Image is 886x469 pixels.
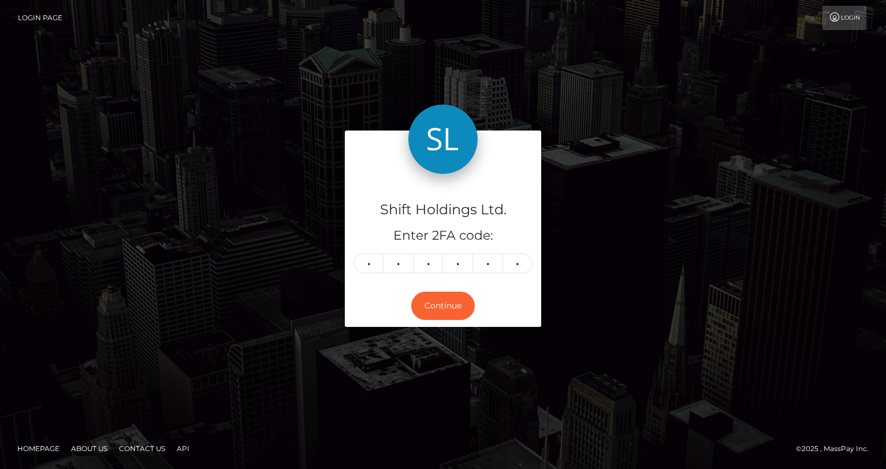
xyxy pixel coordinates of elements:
h5: Enter 2FA code: [353,227,533,245]
h4: Shift Holdings Ltd. [353,200,533,220]
a: Homepage [13,440,64,457]
img: Shift Holdings Ltd. [408,105,478,174]
a: Contact Us [114,440,170,457]
a: Login [822,6,866,30]
a: Login Page [18,6,62,30]
a: About Us [66,440,112,457]
button: Continue [411,292,475,320]
a: API [172,440,194,457]
div: © 2025 , MassPay Inc. [796,442,877,455]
